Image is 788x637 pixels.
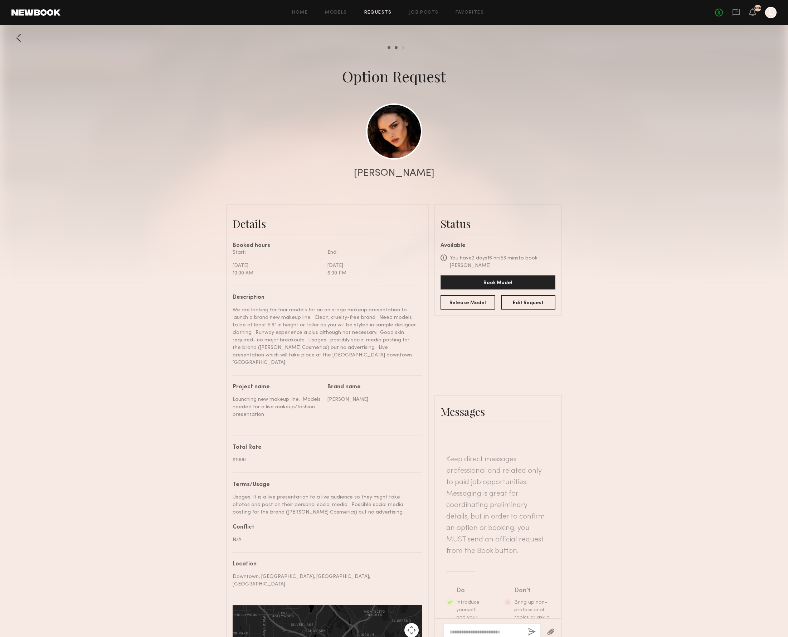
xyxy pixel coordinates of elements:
button: Release Model [441,295,495,310]
div: Conflict [233,525,417,530]
div: 6:00 PM [327,269,417,277]
div: Description [233,295,417,301]
div: Usages: It is a live presentation to a live audience so they might take photos and post on their ... [233,493,417,516]
div: [PERSON_NAME] [327,396,417,403]
div: Messages [441,404,555,419]
div: Status [441,217,555,231]
div: 106 [754,6,761,10]
div: [DATE] [327,262,417,269]
div: Available [441,243,555,249]
div: You have 2 days 16 hrs 53 mins to book [PERSON_NAME] [450,254,555,269]
span: Bring up non-professional topics or ask a model to work for free/trade. [514,600,550,635]
div: [PERSON_NAME] [354,168,434,178]
div: Location [233,561,417,567]
span: Introduce yourself and your project. [456,600,480,627]
div: Don’t [514,586,554,596]
div: [DATE] [233,262,322,269]
div: Project name [233,384,322,390]
a: Models [325,10,347,15]
div: N/A [233,536,417,544]
div: Total Rate [233,445,417,451]
div: Option Request [342,66,446,86]
div: Start: [233,249,322,256]
a: Job Posts [409,10,439,15]
button: Edit Request [501,295,556,310]
header: Keep direct messages professional and related only to paid job opportunities. Messaging is great ... [446,454,550,557]
div: Booked hours [233,243,422,249]
div: Launching new makeup line. Models needed for a live makeup/fashion presentation [233,396,322,418]
a: Favorites [456,10,484,15]
div: We are looking for four models for an on stage makeup presentation to launch a brand new makeup l... [233,306,417,366]
div: $1000 [233,456,417,464]
div: 10:00 AM [233,269,322,277]
button: Book Model [441,275,555,290]
a: L [765,7,777,18]
div: Details [233,217,422,231]
a: Home [292,10,308,15]
div: Terms/Usage [233,482,417,488]
div: Brand name [327,384,417,390]
a: Requests [364,10,392,15]
div: Downtown, [GEOGRAPHIC_DATA], [GEOGRAPHIC_DATA], [GEOGRAPHIC_DATA] [233,573,417,588]
div: Do [456,586,484,596]
div: End: [327,249,417,256]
